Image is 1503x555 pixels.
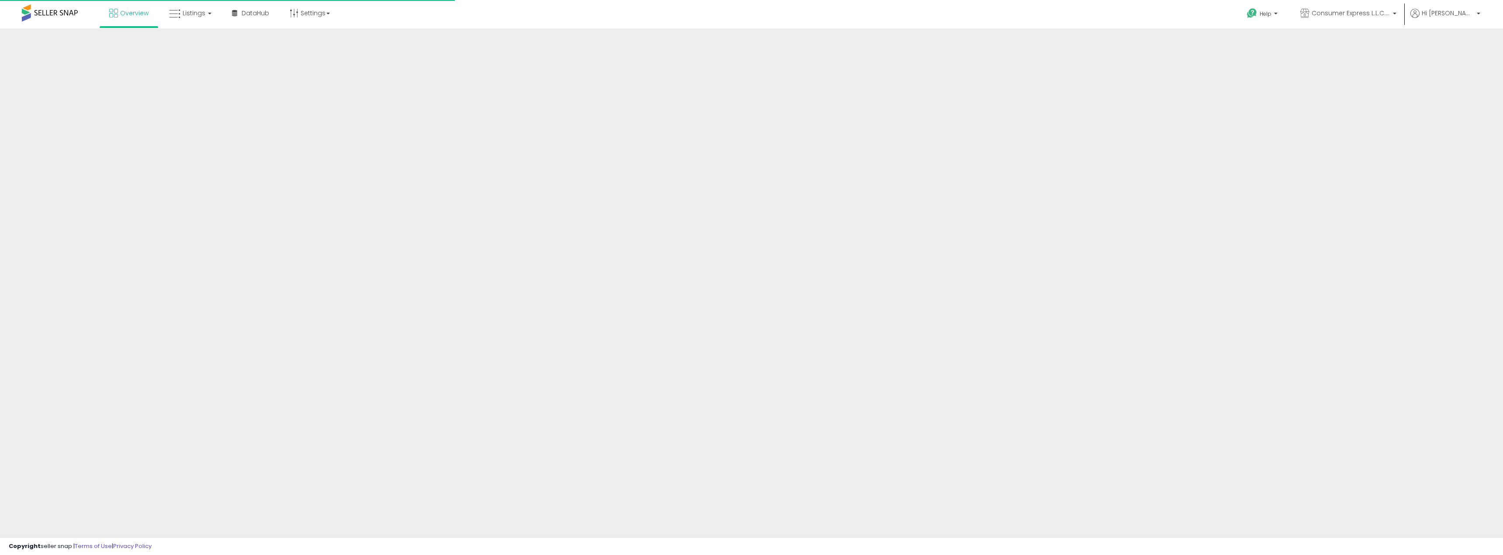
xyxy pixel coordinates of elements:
i: Get Help [1247,8,1257,19]
span: DataHub [242,9,269,17]
a: Hi [PERSON_NAME] [1410,9,1480,28]
span: Help [1260,10,1271,17]
span: Hi [PERSON_NAME] [1422,9,1474,17]
span: Listings [183,9,205,17]
span: Consumer Express L.L.C. [GEOGRAPHIC_DATA] [1312,9,1390,17]
a: Help [1240,1,1286,28]
span: Overview [120,9,149,17]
